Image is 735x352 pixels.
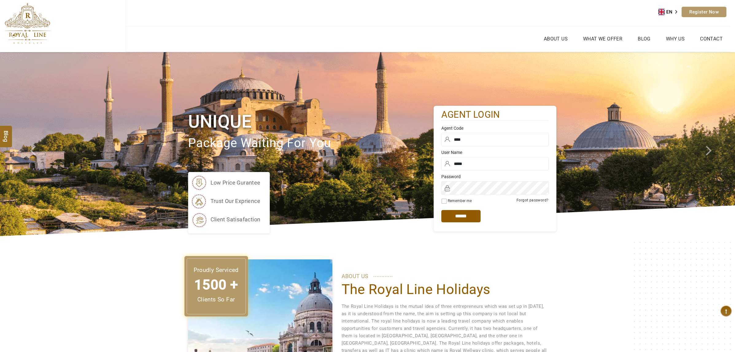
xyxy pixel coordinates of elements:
[636,34,652,43] a: Blog
[191,193,261,209] li: trust our exprience
[441,174,549,180] label: Password
[188,133,434,154] p: package waiting for you
[664,34,686,43] a: Why Us
[342,272,547,281] p: ABOUT US
[191,175,261,190] li: low price gurantee
[191,212,261,227] li: client satisafaction
[441,109,549,121] h2: agent login
[5,3,50,44] img: The Royal Line Holidays
[582,34,624,43] a: What we Offer
[22,52,59,236] a: Check next prev
[516,198,548,202] a: Forgot password?
[448,199,472,203] label: Remember me
[188,110,434,133] h1: Unique
[441,149,549,155] label: User Name
[373,270,393,280] span: ............
[542,34,569,43] a: About Us
[658,7,682,17] div: Language
[2,130,10,136] span: Blog
[698,34,724,43] a: Contact
[441,125,549,131] label: Agent Code
[658,7,682,17] aside: Language selected: English
[658,7,682,17] a: EN
[698,52,735,236] a: Check next image
[682,7,726,17] a: Register Now
[342,281,547,298] h1: The Royal Line Holidays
